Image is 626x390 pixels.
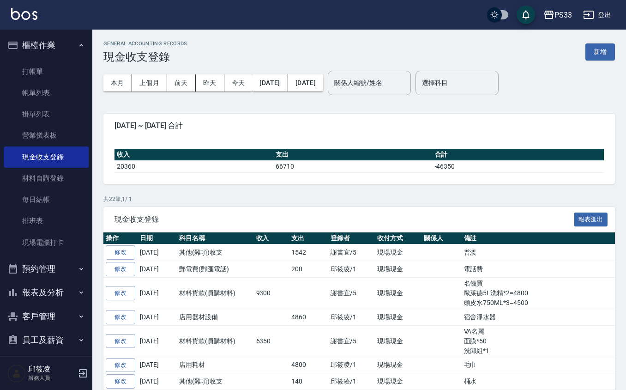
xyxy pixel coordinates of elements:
[579,6,615,24] button: 登出
[103,50,187,63] h3: 現金收支登錄
[4,104,89,125] a: 掛單列表
[273,160,432,172] td: 66710
[328,232,375,244] th: 登錄者
[28,374,75,382] p: 服務人員
[132,74,167,91] button: 上個月
[328,325,375,357] td: 謝書宜/5
[517,6,535,24] button: save
[177,232,254,244] th: 科目名稱
[138,357,177,373] td: [DATE]
[106,374,135,389] a: 修改
[224,74,253,91] button: 今天
[289,357,328,373] td: 4800
[7,364,26,383] img: Person
[103,195,615,203] p: 共 22 筆, 1 / 1
[138,244,177,261] td: [DATE]
[375,309,421,325] td: 現場現金
[4,328,89,352] button: 員工及薪資
[375,357,421,373] td: 現場現金
[138,232,177,244] th: 日期
[540,6,576,24] button: PS33
[375,232,421,244] th: 收付方式
[138,325,177,357] td: [DATE]
[177,325,254,357] td: 材料貨款(員購材料)
[4,280,89,305] button: 報表及分析
[289,309,328,325] td: 4860
[106,286,135,300] a: 修改
[254,232,289,244] th: 收入
[375,261,421,278] td: 現場現金
[138,261,177,278] td: [DATE]
[4,305,89,329] button: 客戶管理
[4,82,89,104] a: 帳單列表
[4,168,89,189] a: 材料自購登錄
[574,213,608,227] button: 報表匯出
[4,232,89,253] a: 現場電腦打卡
[328,357,375,373] td: 邱筱凌/1
[585,43,615,61] button: 新增
[433,160,604,172] td: -46350
[289,261,328,278] td: 200
[196,74,224,91] button: 昨天
[4,33,89,57] button: 櫃檯作業
[177,261,254,278] td: 郵電費(郵匯電話)
[288,74,323,91] button: [DATE]
[106,245,135,260] a: 修改
[289,232,328,244] th: 支出
[289,244,328,261] td: 1542
[106,358,135,372] a: 修改
[328,373,375,390] td: 邱筱凌/1
[138,277,177,309] td: [DATE]
[4,210,89,232] a: 排班表
[554,9,572,21] div: PS33
[4,146,89,168] a: 現金收支登錄
[106,334,135,348] a: 修改
[167,74,196,91] button: 前天
[177,244,254,261] td: 其他(雜項)收支
[28,365,75,374] h5: 邱筱凌
[252,74,288,91] button: [DATE]
[138,373,177,390] td: [DATE]
[328,277,375,309] td: 謝書宜/5
[103,41,187,47] h2: GENERAL ACCOUNTING RECORDS
[375,325,421,357] td: 現場現金
[328,261,375,278] td: 邱筱凌/1
[328,244,375,261] td: 謝書宜/5
[574,214,608,223] a: 報表匯出
[254,325,289,357] td: 6350
[273,149,432,161] th: 支出
[177,309,254,325] td: 店用器材設備
[375,373,421,390] td: 現場現金
[4,125,89,146] a: 營業儀表板
[177,277,254,309] td: 材料貨款(員購材料)
[4,189,89,210] a: 每日結帳
[11,8,37,20] img: Logo
[103,232,138,244] th: 操作
[138,309,177,325] td: [DATE]
[433,149,604,161] th: 合計
[114,121,604,130] span: [DATE] ~ [DATE] 合計
[375,277,421,309] td: 現場現金
[114,149,273,161] th: 收入
[328,309,375,325] td: 邱筱凌/1
[254,277,289,309] td: 9300
[114,160,273,172] td: 20360
[114,215,574,224] span: 現金收支登錄
[4,257,89,281] button: 預約管理
[177,357,254,373] td: 店用耗材
[4,61,89,82] a: 打帳單
[106,310,135,324] a: 修改
[289,373,328,390] td: 140
[103,74,132,91] button: 本月
[421,232,462,244] th: 關係人
[375,244,421,261] td: 現場現金
[177,373,254,390] td: 其他(雜項)收支
[585,47,615,56] a: 新增
[106,262,135,276] a: 修改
